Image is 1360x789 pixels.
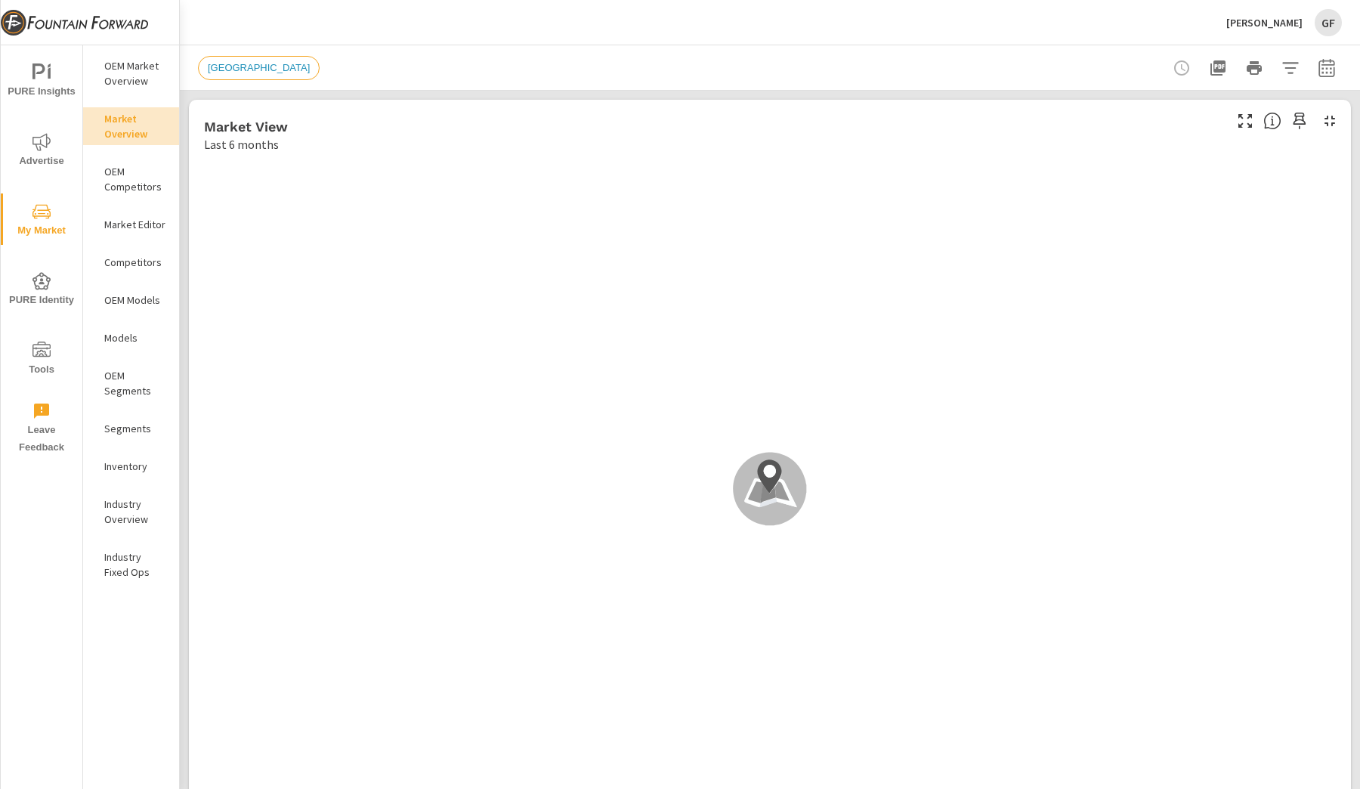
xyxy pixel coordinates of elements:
[199,62,319,73] span: [GEOGRAPHIC_DATA]
[1312,53,1342,83] button: Select Date Range
[83,326,179,349] div: Models
[83,493,179,531] div: Industry Overview
[5,63,78,101] span: PURE Insights
[1287,109,1312,133] span: Save this to your personalized report
[83,364,179,402] div: OEM Segments
[204,135,279,153] p: Last 6 months
[5,342,78,379] span: Tools
[5,203,78,240] span: My Market
[104,497,167,527] p: Industry Overview
[104,459,167,474] p: Inventory
[5,272,78,309] span: PURE Identity
[1275,53,1306,83] button: Apply Filters
[1239,53,1269,83] button: Print Report
[1233,109,1257,133] button: Make Fullscreen
[83,417,179,440] div: Segments
[104,421,167,436] p: Segments
[104,255,167,270] p: Competitors
[83,546,179,583] div: Industry Fixed Ops
[1203,53,1233,83] button: "Export Report to PDF"
[83,289,179,311] div: OEM Models
[204,119,288,135] h5: Market View
[104,292,167,308] p: OEM Models
[104,58,167,88] p: OEM Market Overview
[1318,109,1342,133] button: Minimize Widget
[83,455,179,478] div: Inventory
[83,107,179,145] div: Market Overview
[83,213,179,236] div: Market Editor
[5,133,78,170] span: Advertise
[104,217,167,232] p: Market Editor
[83,54,179,92] div: OEM Market Overview
[83,160,179,198] div: OEM Competitors
[104,549,167,580] p: Industry Fixed Ops
[104,111,167,141] p: Market Overview
[1263,112,1281,130] span: Understand by postal code where vehicles are selling. [Source: Market registration data from thir...
[5,402,78,456] span: Leave Feedback
[104,330,167,345] p: Models
[1315,9,1342,36] div: GF
[83,251,179,274] div: Competitors
[1226,16,1303,29] p: [PERSON_NAME]
[104,368,167,398] p: OEM Segments
[104,164,167,194] p: OEM Competitors
[1,45,82,463] div: nav menu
